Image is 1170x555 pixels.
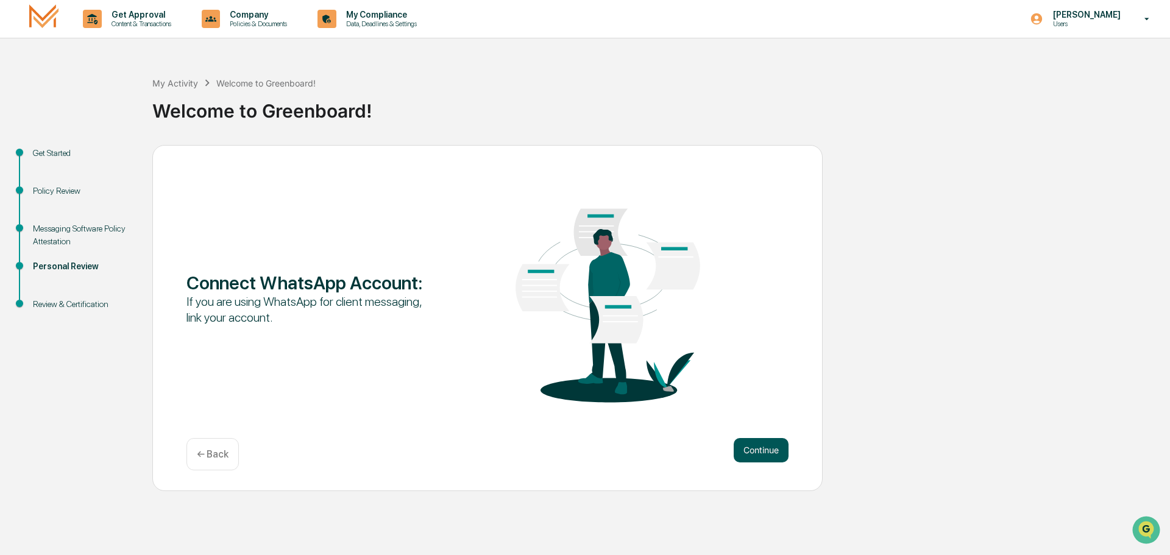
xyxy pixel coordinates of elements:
[1043,10,1127,19] p: [PERSON_NAME]
[41,93,200,105] div: Start new chat
[220,10,293,19] p: Company
[24,177,77,189] span: Data Lookup
[207,97,222,111] button: Start new chat
[33,260,133,273] div: Personal Review
[41,105,154,115] div: We're available if you need us!
[102,19,177,28] p: Content & Transactions
[33,298,133,311] div: Review & Certification
[197,448,229,460] p: ← Back
[186,294,427,325] div: If you are using WhatsApp for client messaging, link your account.
[88,155,98,164] div: 🗄️
[101,154,151,166] span: Attestations
[12,155,22,164] div: 🖐️
[33,222,133,248] div: Messaging Software Policy Attestation
[487,172,728,423] img: Connect WhatsApp Account
[12,26,222,45] p: How can we help?
[1043,19,1127,28] p: Users
[83,149,156,171] a: 🗄️Attestations
[152,78,198,88] div: My Activity
[33,185,133,197] div: Policy Review
[121,207,147,216] span: Pylon
[216,78,316,88] div: Welcome to Greenboard!
[1131,515,1164,548] iframe: Open customer support
[86,206,147,216] a: Powered byPylon
[33,147,133,160] div: Get Started
[12,93,34,115] img: 1746055101610-c473b297-6a78-478c-a979-82029cc54cd1
[734,438,789,462] button: Continue
[7,172,82,194] a: 🔎Data Lookup
[152,90,1164,122] div: Welcome to Greenboard!
[7,149,83,171] a: 🖐️Preclearance
[102,10,177,19] p: Get Approval
[220,19,293,28] p: Policies & Documents
[24,154,79,166] span: Preclearance
[12,178,22,188] div: 🔎
[29,4,58,33] img: logo
[336,10,423,19] p: My Compliance
[336,19,423,28] p: Data, Deadlines & Settings
[186,272,427,294] div: Connect WhatsApp Account :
